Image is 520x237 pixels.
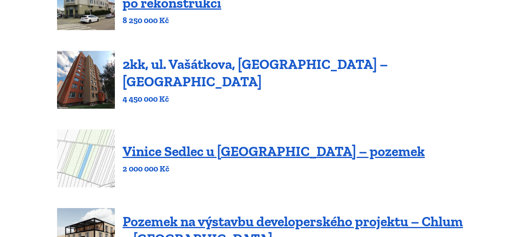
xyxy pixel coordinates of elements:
[123,15,463,26] p: 8 250 000 Kč
[123,56,388,90] a: 2kk, ul. Vašátkova, [GEOGRAPHIC_DATA] – [GEOGRAPHIC_DATA]
[123,94,463,104] p: 4 450 000 Kč
[123,143,425,160] a: Vinice Sedlec u [GEOGRAPHIC_DATA] – pozemek
[123,163,425,174] p: 2 000 000 Kč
